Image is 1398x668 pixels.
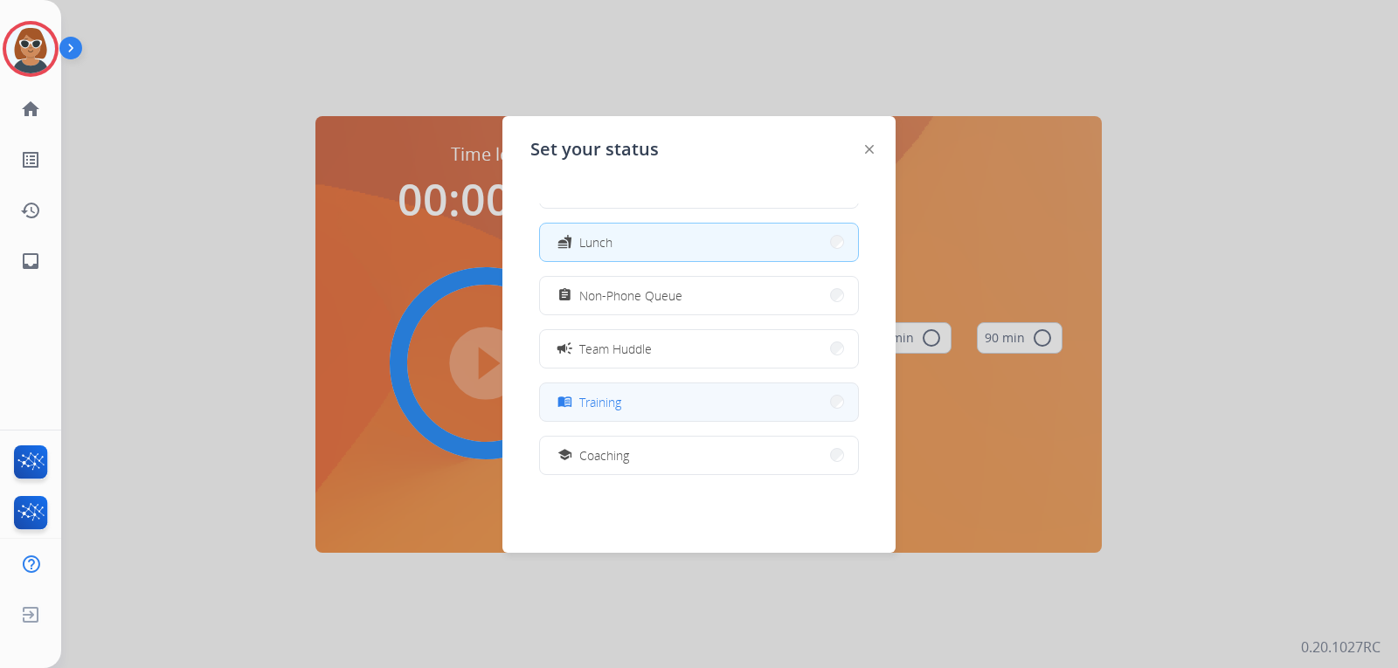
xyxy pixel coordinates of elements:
[1301,637,1381,658] p: 0.20.1027RC
[865,145,874,154] img: close-button
[579,446,629,465] span: Coaching
[579,393,621,411] span: Training
[6,24,55,73] img: avatar
[557,395,572,410] mat-icon: menu_book
[579,340,652,358] span: Team Huddle
[20,251,41,272] mat-icon: inbox
[557,235,572,250] mat-icon: fastfood
[540,437,858,474] button: Coaching
[540,330,858,368] button: Team Huddle
[20,149,41,170] mat-icon: list_alt
[579,233,612,251] span: Lunch
[579,286,682,305] span: Non-Phone Queue
[20,200,41,221] mat-icon: history
[557,288,572,303] mat-icon: assignment
[556,340,573,357] mat-icon: campaign
[540,224,858,261] button: Lunch
[557,448,572,463] mat-icon: school
[540,383,858,421] button: Training
[540,277,858,314] button: Non-Phone Queue
[530,137,659,162] span: Set your status
[20,99,41,120] mat-icon: home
